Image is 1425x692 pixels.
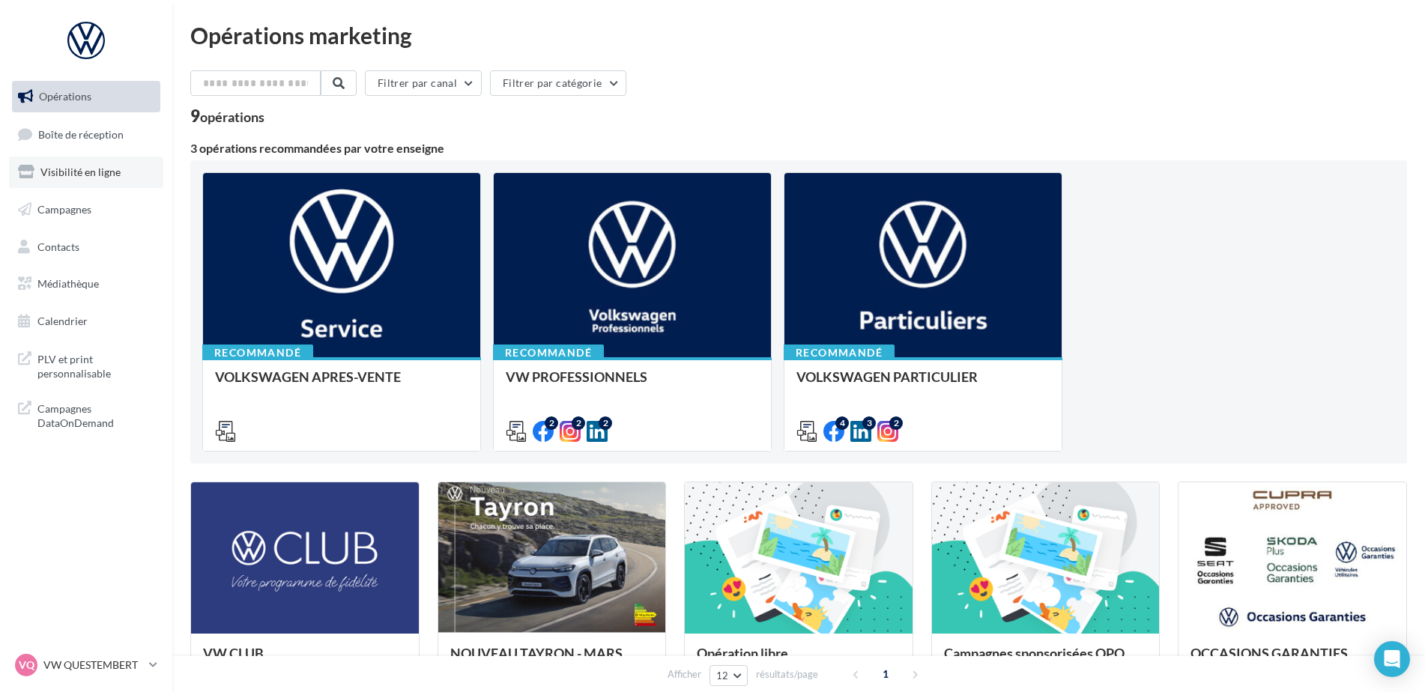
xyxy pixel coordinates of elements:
span: Boîte de réception [38,127,124,140]
a: Calendrier [9,306,163,337]
div: 3 opérations recommandées par votre enseigne [190,142,1407,154]
a: Campagnes DataOnDemand [9,392,163,437]
div: 2 [572,416,585,430]
a: Boîte de réception [9,118,163,151]
span: Campagnes [37,203,91,216]
div: 2 [599,416,612,430]
span: 1 [874,662,898,686]
div: Opérations marketing [190,24,1407,46]
a: Campagnes [9,194,163,225]
div: Recommandé [202,345,313,361]
a: VQ VW QUESTEMBERT [12,651,160,679]
span: VQ [19,658,34,673]
div: 3 [862,416,876,430]
div: Recommandé [493,345,604,361]
span: Contacts [37,240,79,252]
a: Opérations [9,81,163,112]
span: VOLKSWAGEN APRES-VENTE [215,368,401,385]
span: résultats/page [756,667,818,682]
div: opérations [200,110,264,124]
p: VW QUESTEMBERT [43,658,143,673]
span: Opération libre [697,645,788,661]
button: Filtrer par catégorie [490,70,626,96]
span: Médiathèque [37,277,99,290]
a: Visibilité en ligne [9,157,163,188]
div: 9 [190,108,264,124]
div: 4 [835,416,849,430]
div: Recommandé [784,345,895,361]
a: Contacts [9,231,163,263]
button: Filtrer par canal [365,70,482,96]
span: Campagnes sponsorisées OPO [944,645,1125,661]
a: Médiathèque [9,268,163,300]
span: VW PROFESSIONNELS [506,368,647,385]
span: Calendrier [37,315,88,327]
div: 2 [889,416,903,430]
div: Open Intercom Messenger [1374,641,1410,677]
span: Afficher [668,667,701,682]
span: VW CLUB [203,645,264,661]
button: 12 [710,665,748,686]
span: 12 [716,670,729,682]
span: Campagnes DataOnDemand [37,398,154,431]
div: 2 [545,416,558,430]
span: Opérations [39,90,91,103]
span: OCCASIONS GARANTIES [1190,645,1348,661]
span: VOLKSWAGEN PARTICULIER [796,368,978,385]
span: Visibilité en ligne [40,166,121,178]
a: PLV et print personnalisable [9,343,163,387]
span: PLV et print personnalisable [37,349,154,381]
